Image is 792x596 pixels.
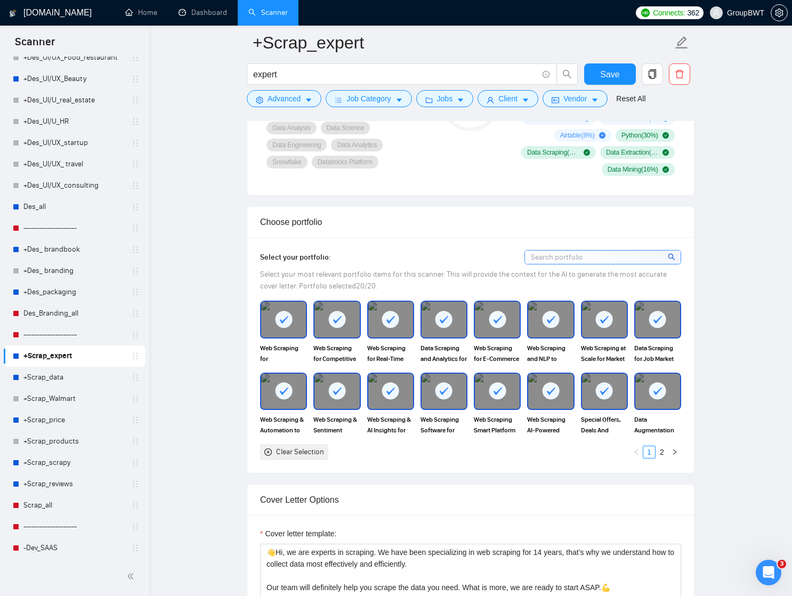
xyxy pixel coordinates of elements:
[552,96,559,104] span: idcard
[425,96,433,104] span: folder
[416,90,474,107] button: folderJobscaret-down
[522,96,529,104] span: caret-down
[131,331,140,339] span: holder
[247,90,321,107] button: settingAdvancedcaret-down
[581,343,628,364] span: Web Scraping at Scale for Market Insights in the Automotive Industry
[688,7,699,19] span: 362
[367,343,414,364] span: Web Scraping for Real-Time Competitive Insights in Cybersecurity
[656,446,668,458] li: 2
[713,9,720,17] span: user
[313,414,360,436] span: Web Scraping & Sentiment Analysis for Market Insights
[487,96,494,104] span: user
[437,93,453,104] span: Jobs
[131,245,140,254] span: holder
[23,111,125,132] a: +Des_UI/U_HR
[527,414,574,436] span: Web Scraping AI-Powered Platform for B2B Lead Generation
[131,53,140,62] span: holder
[557,69,577,79] span: search
[272,158,302,166] span: Snowflake
[260,485,681,515] div: Cover Letter Options
[599,132,605,139] span: plus-circle
[179,8,227,17] a: dashboardDashboard
[131,501,140,510] span: holder
[668,446,681,458] li: Next Page
[131,288,140,296] span: holder
[584,63,636,85] button: Save
[662,149,669,156] span: check-circle
[527,343,574,364] span: Web Scraping and NLP to Uncover Mattress Consumer Insights
[675,36,689,50] span: edit
[498,93,518,104] span: Client
[260,270,667,291] span: Select your most relevant portfolio items for this scanner. This will provide the context for the...
[260,253,331,262] span: Select your portfolio:
[643,446,656,458] li: 1
[771,4,788,21] button: setting
[634,414,681,436] span: Data Augmentation For Marketing Campaign
[584,149,590,156] span: check-circle
[395,96,403,104] span: caret-down
[23,239,125,260] a: +Des_ brandbook
[771,9,787,17] span: setting
[335,96,342,104] span: bars
[268,93,301,104] span: Advanced
[662,166,669,173] span: check-circle
[23,218,125,239] a: --------------------
[131,309,140,318] span: holder
[23,516,125,537] a: --------------------
[131,203,140,211] span: holder
[23,324,125,345] a: --------------------
[608,165,658,174] span: Data Mining ( 16 %)
[23,473,125,495] a: +Scrap_reviews
[131,75,140,83] span: holder
[272,124,311,132] span: Data Analysis
[642,63,663,85] button: copy
[23,47,125,68] a: +Des_UI/UX_Food_restaurant
[23,303,125,324] a: Des_Branding_all
[337,141,377,149] span: Data Analytics
[131,224,140,232] span: holder
[131,544,140,552] span: holder
[131,416,140,424] span: holder
[260,343,307,364] span: Web Scraping for Micromobility: Real-Time Competitor Intelligence
[630,446,643,458] li: Previous Page
[131,458,140,467] span: holder
[23,452,125,473] a: +Scrap_scrapy
[131,373,140,382] span: holder
[669,63,690,85] button: delete
[253,29,673,56] input: Scanner name...
[131,394,140,403] span: holder
[260,528,336,539] label: Cover letter template:
[672,449,678,455] span: right
[23,90,125,111] a: +Des_UI/U_real_estate
[131,139,140,147] span: holder
[131,181,140,190] span: holder
[478,90,538,107] button: userClientcaret-down
[131,437,140,446] span: holder
[23,388,125,409] a: +Scrap_Walmart
[23,175,125,196] a: +Des_UI/UX_consulting
[260,207,681,237] div: Choose portfolio
[23,154,125,175] a: +Des_UI/UX_ travel
[6,34,63,57] span: Scanner
[600,68,619,81] span: Save
[23,196,125,218] a: Des_all
[131,160,140,168] span: holder
[131,117,140,126] span: holder
[581,414,628,436] span: Special Offers, Deals And Discounts In Bars And Restaurants Around
[771,9,788,17] a: setting
[641,9,650,17] img: upwork-logo.png
[131,522,140,531] span: holder
[474,343,521,364] span: Web Scraping for E-Commerce Brand Protection and Compliance
[23,537,125,559] a: -Dev_SAAS
[621,131,658,140] span: Python ( 30 %)
[23,367,125,388] a: +Scrap_data
[653,7,685,19] span: Connects:
[543,71,549,78] span: info-circle
[305,96,312,104] span: caret-down
[276,446,324,458] div: Clear Selection
[421,343,467,364] span: Data Scraping and Analytics for a Large Manufacturer
[756,560,781,585] iframe: Intercom live chat
[668,446,681,458] button: right
[264,448,272,456] span: close-circle
[633,449,640,455] span: left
